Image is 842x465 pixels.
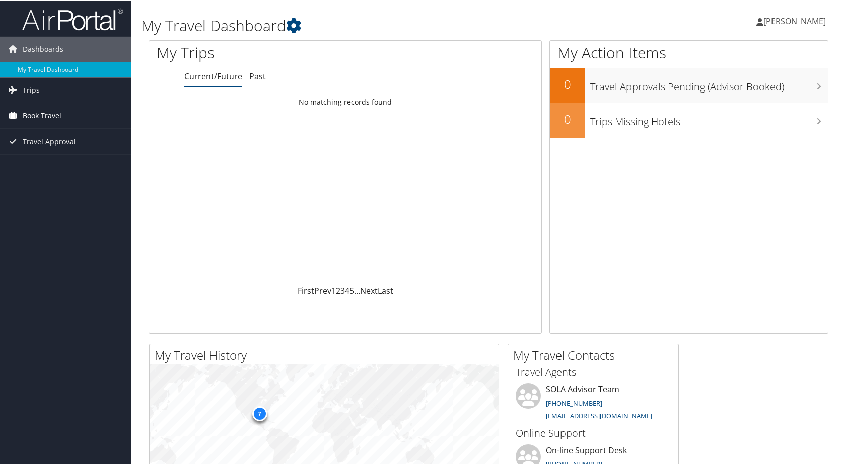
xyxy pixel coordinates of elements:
[550,41,828,62] h1: My Action Items
[546,410,652,419] a: [EMAIL_ADDRESS][DOMAIN_NAME]
[763,15,826,26] span: [PERSON_NAME]
[340,284,345,295] a: 3
[184,70,242,81] a: Current/Future
[360,284,378,295] a: Next
[155,346,499,363] h2: My Travel History
[314,284,331,295] a: Prev
[590,109,828,128] h3: Trips Missing Hotels
[550,67,828,102] a: 0Travel Approvals Pending (Advisor Booked)
[513,346,678,363] h2: My Travel Contacts
[157,41,371,62] h1: My Trips
[23,102,61,127] span: Book Travel
[756,5,836,35] a: [PERSON_NAME]
[378,284,393,295] a: Last
[516,425,671,439] h3: Online Support
[550,110,585,127] h2: 0
[331,284,336,295] a: 1
[590,74,828,93] h3: Travel Approvals Pending (Advisor Booked)
[23,128,76,153] span: Travel Approval
[345,284,349,295] a: 4
[516,364,671,378] h3: Travel Agents
[550,102,828,137] a: 0Trips Missing Hotels
[511,382,676,424] li: SOLA Advisor Team
[298,284,314,295] a: First
[141,14,604,35] h1: My Travel Dashboard
[252,405,267,420] div: 7
[23,36,63,61] span: Dashboards
[249,70,266,81] a: Past
[23,77,40,102] span: Trips
[149,92,541,110] td: No matching records found
[349,284,354,295] a: 5
[354,284,360,295] span: …
[550,75,585,92] h2: 0
[22,7,123,30] img: airportal-logo.png
[546,397,602,407] a: [PHONE_NUMBER]
[336,284,340,295] a: 2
